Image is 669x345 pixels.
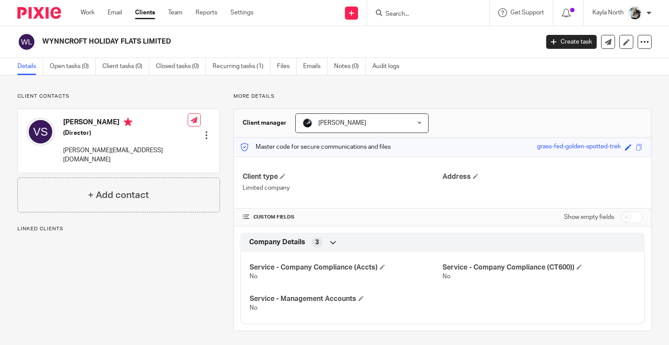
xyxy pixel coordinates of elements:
[443,263,635,272] h4: Service - Company Compliance (CT600))
[63,118,188,129] h4: [PERSON_NAME]
[628,6,642,20] img: Profile%20Photo.png
[315,238,319,247] span: 3
[243,119,287,127] h3: Client manager
[81,8,95,17] a: Work
[233,93,652,100] p: More details
[63,146,188,164] p: [PERSON_NAME][EMAIL_ADDRESS][DOMAIN_NAME]
[243,214,443,221] h4: CUSTOM FIELDS
[124,118,132,126] i: Primary
[243,172,443,181] h4: Client type
[17,7,61,19] img: Pixie
[17,33,36,51] img: svg%3E
[443,172,642,181] h4: Address
[546,35,597,49] a: Create task
[156,58,206,75] a: Closed tasks (0)
[302,118,313,128] img: 1000002122.jpg
[196,8,217,17] a: Reports
[249,238,305,247] span: Company Details
[250,305,257,311] span: No
[102,58,149,75] a: Client tasks (0)
[27,118,54,146] img: svg%3E
[443,273,450,280] span: No
[63,129,188,137] h5: (Director)
[334,58,366,75] a: Notes (0)
[564,213,614,222] label: Show empty fields
[250,294,443,304] h4: Service - Management Accounts
[213,58,270,75] a: Recurring tasks (1)
[243,184,443,192] p: Limited company
[372,58,406,75] a: Audit logs
[592,8,624,17] p: Kayla North
[50,58,96,75] a: Open tasks (0)
[250,273,257,280] span: No
[303,58,328,75] a: Emails
[277,58,297,75] a: Files
[385,10,463,18] input: Search
[108,8,122,17] a: Email
[537,142,621,152] div: grass-fed-golden-spotted-trek
[42,37,435,46] h2: WYNNCROFT HOLIDAY FLATS LIMITED
[510,10,544,16] span: Get Support
[318,120,366,126] span: [PERSON_NAME]
[88,188,149,202] h4: + Add contact
[250,263,443,272] h4: Service - Company Compliance (Accts)
[17,58,43,75] a: Details
[17,93,220,100] p: Client contacts
[17,225,220,232] p: Linked clients
[230,8,253,17] a: Settings
[240,143,391,151] p: Master code for secure communications and files
[168,8,182,17] a: Team
[135,8,155,17] a: Clients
